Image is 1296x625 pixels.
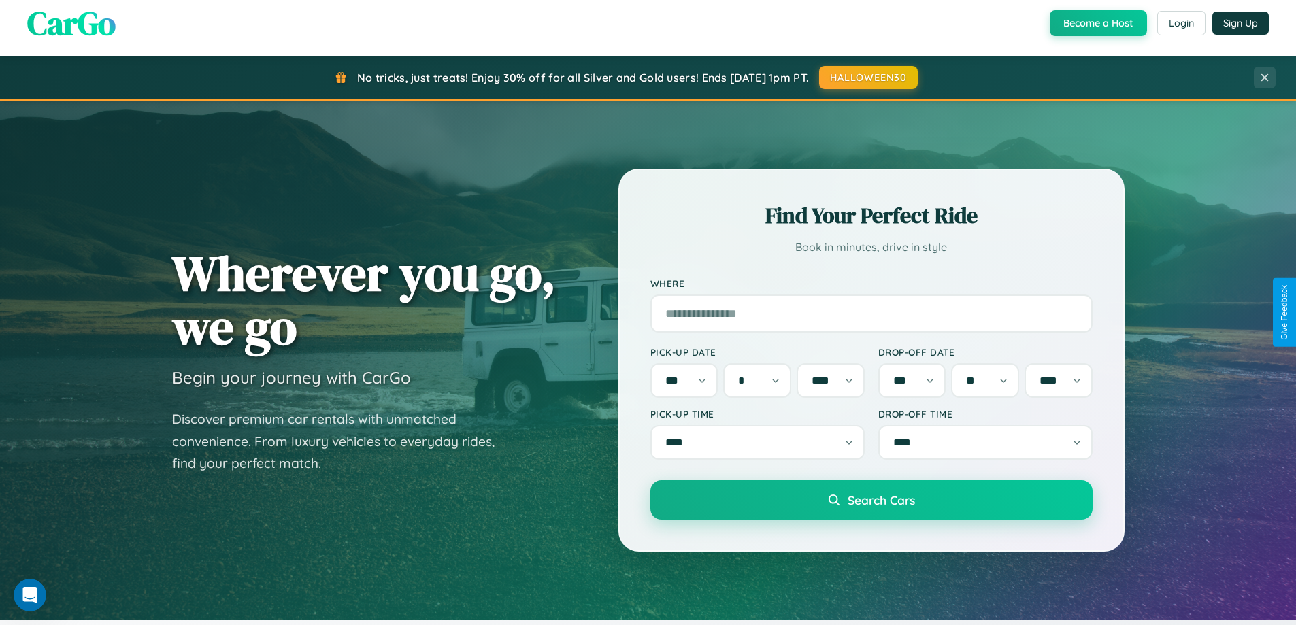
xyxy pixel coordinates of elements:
label: Pick-up Time [650,408,865,420]
p: Book in minutes, drive in style [650,237,1093,257]
span: CarGo [27,1,116,46]
button: Sign Up [1212,12,1269,35]
label: Drop-off Date [878,346,1093,358]
label: Pick-up Date [650,346,865,358]
button: Search Cars [650,480,1093,520]
button: Become a Host [1050,10,1147,36]
h3: Begin your journey with CarGo [172,367,411,388]
h2: Find Your Perfect Ride [650,201,1093,231]
button: HALLOWEEN30 [819,66,918,89]
span: Search Cars [848,492,915,507]
p: Discover premium car rentals with unmatched convenience. From luxury vehicles to everyday rides, ... [172,408,512,475]
label: Drop-off Time [878,408,1093,420]
label: Where [650,277,1093,289]
span: No tricks, just treats! Enjoy 30% off for all Silver and Gold users! Ends [DATE] 1pm PT. [357,71,809,84]
h1: Wherever you go, we go [172,246,556,354]
button: Login [1157,11,1206,35]
iframe: Intercom live chat [14,579,46,611]
div: Give Feedback [1280,285,1289,340]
